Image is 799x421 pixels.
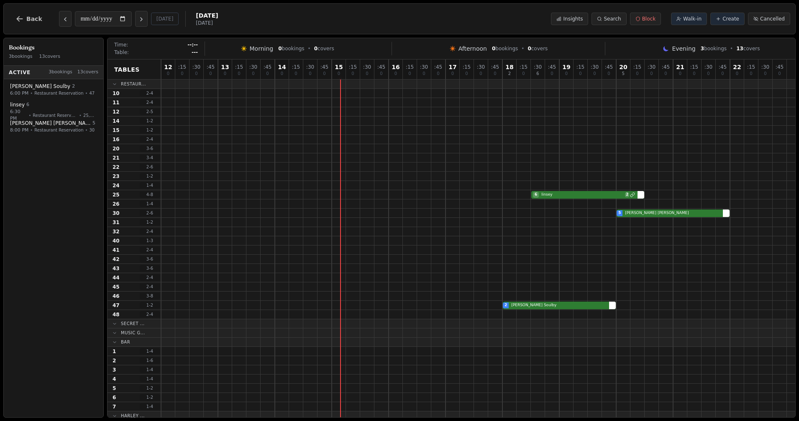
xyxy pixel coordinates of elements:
span: 0 [528,46,531,52]
span: • [30,90,33,96]
span: • [30,127,33,133]
span: 1 - 4 [140,348,160,354]
span: covers [528,45,548,52]
span: 5 [618,210,621,216]
span: 2 - 4 [140,228,160,235]
span: 0 [437,72,439,76]
span: Secret ... [121,320,145,327]
span: : 30 [249,65,257,70]
span: 0 [351,72,354,76]
span: 0 [707,72,709,76]
span: 25 [113,191,120,198]
span: 11 [113,99,120,106]
span: 0 [266,72,269,76]
span: : 15 [292,65,300,70]
span: 0 [423,72,425,76]
button: linsey 66:30 PM•Restaurant Reservation•25, 63 [5,98,102,125]
span: 25, 63 [83,112,95,118]
span: 0 [764,72,766,76]
span: 12 [113,108,120,115]
span: 45 [113,284,120,290]
span: 0 [309,72,311,76]
span: covers [314,45,334,52]
span: : 15 [349,65,357,70]
span: 0 [522,72,525,76]
span: : 30 [420,65,428,70]
span: 4 [113,376,116,382]
span: 2 [504,302,507,308]
span: 2 - 4 [140,90,160,96]
span: : 30 [591,65,599,70]
span: 0 [579,72,581,76]
span: bookings [278,45,304,52]
span: 0 [736,72,738,76]
span: Cancelled [760,15,785,22]
span: 14 [278,64,286,70]
span: : 30 [363,65,371,70]
span: Harley ... [121,413,145,419]
span: 1 - 2 [140,127,160,133]
span: 0 [650,72,653,76]
span: • [308,45,311,52]
span: [PERSON_NAME] Soulby [510,302,607,308]
span: Restaurant Reservation [33,112,77,118]
span: 47 [113,302,120,309]
span: 2 - 4 [140,99,160,106]
span: Time: [114,41,128,48]
span: : 15 [463,65,471,70]
span: Evening [672,44,695,53]
span: 0 [380,72,382,76]
span: [DATE] [196,20,218,26]
span: • [730,45,733,52]
span: 41 [113,247,120,253]
button: Previous day [59,11,72,27]
span: Create [722,15,739,22]
span: 4 - 8 [140,191,160,198]
span: : 30 [477,65,485,70]
span: 15 [335,64,343,70]
span: [PERSON_NAME] [PERSON_NAME] [10,120,91,127]
span: 19 [562,64,570,70]
span: 0 [366,72,368,76]
span: 32 [113,228,120,235]
span: 0 [408,72,411,76]
span: 0 [224,72,226,76]
span: 2 - 5 [140,108,160,115]
span: 13 covers [39,53,60,60]
span: : 15 [178,65,186,70]
span: 2 - 4 [140,274,160,281]
span: 1 - 6 [140,357,160,364]
span: 3 - 6 [140,145,160,152]
span: 21 [676,64,684,70]
span: 1 - 2 [140,118,160,124]
button: [DATE] [151,13,179,25]
span: Tables [114,65,140,74]
span: linsey [10,101,25,108]
span: 1 - 4 [140,182,160,189]
span: 1 - 4 [140,367,160,373]
span: : 45 [434,65,442,70]
span: 0 [664,72,667,76]
button: Search [592,13,626,25]
span: 2 - 6 [140,210,160,216]
span: Afternoon [458,44,487,53]
span: covers [736,45,760,52]
button: Back [9,9,49,29]
span: Walk-in [683,15,702,22]
button: [PERSON_NAME] Soulby26:00 PM•Restaurant Reservation•47 [5,80,102,100]
span: 3 [113,367,116,373]
span: 43 [113,265,120,272]
span: 2 [113,357,116,364]
span: 3 - 4 [140,155,160,161]
span: 6 [536,72,539,76]
span: 0 [167,72,169,76]
span: : 45 [207,65,215,70]
span: 26 [113,201,120,207]
span: 6 [113,394,116,401]
span: 6:00 PM [10,90,28,97]
span: 20 [619,64,627,70]
span: 0 [721,72,724,76]
span: 2 [625,192,629,197]
span: : 45 [320,65,328,70]
span: 1 - 2 [140,394,160,400]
